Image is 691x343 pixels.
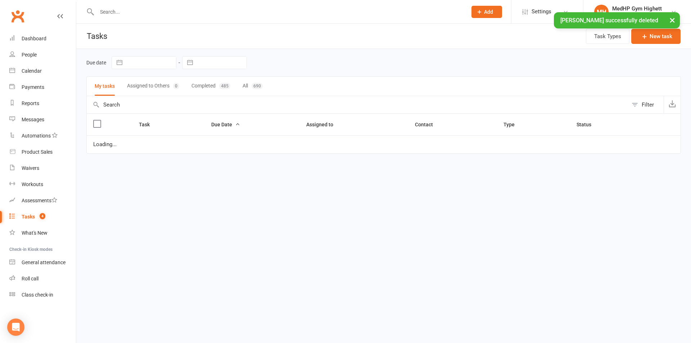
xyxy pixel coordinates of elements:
[243,77,263,96] button: All690
[139,122,158,127] span: Task
[532,4,551,20] span: Settings
[22,259,66,265] div: General attendance
[22,214,35,220] div: Tasks
[415,122,441,127] span: Contact
[40,213,45,219] span: 4
[415,120,441,129] button: Contact
[306,120,341,129] button: Assigned to
[9,160,76,176] a: Waivers
[22,117,44,122] div: Messages
[503,122,523,127] span: Type
[9,95,76,112] a: Reports
[9,287,76,303] a: Class kiosk mode
[86,60,106,66] label: Due date
[22,36,46,41] div: Dashboard
[22,133,51,139] div: Automations
[22,52,37,58] div: People
[9,7,27,25] a: Clubworx
[577,122,599,127] span: Status
[252,83,263,89] div: 690
[22,276,39,281] div: Roll call
[9,225,76,241] a: What's New
[9,79,76,95] a: Payments
[594,5,609,19] div: MH
[9,128,76,144] a: Automations
[9,176,76,193] a: Workouts
[211,122,240,127] span: Due Date
[577,120,599,129] button: Status
[22,165,39,171] div: Waivers
[22,84,44,90] div: Payments
[9,144,76,160] a: Product Sales
[87,135,681,153] td: Loading...
[22,68,42,74] div: Calendar
[139,120,158,129] button: Task
[612,5,662,12] div: MedHP Gym Highett
[87,96,628,113] input: Search
[9,31,76,47] a: Dashboard
[22,100,39,106] div: Reports
[628,96,664,113] button: Filter
[9,63,76,79] a: Calendar
[503,120,523,129] button: Type
[631,29,681,44] button: New task
[9,271,76,287] a: Roll call
[7,319,24,336] div: Open Intercom Messenger
[9,193,76,209] a: Assessments
[173,83,179,89] div: 0
[642,100,654,109] div: Filter
[22,292,53,298] div: Class check-in
[9,112,76,128] a: Messages
[191,77,230,96] button: Completed485
[22,181,43,187] div: Workouts
[9,254,76,271] a: General attendance kiosk mode
[76,24,110,49] h1: Tasks
[211,120,240,129] button: Due Date
[554,12,680,28] div: [PERSON_NAME] successfully deleted
[612,12,662,18] div: MedHP
[586,29,629,44] button: Task Types
[9,47,76,63] a: People
[471,6,502,18] button: Add
[9,209,76,225] a: Tasks 4
[22,230,48,236] div: What's New
[22,149,53,155] div: Product Sales
[127,77,179,96] button: Assigned to Others0
[219,83,230,89] div: 485
[666,12,679,28] button: ×
[484,9,493,15] span: Add
[95,7,462,17] input: Search...
[95,77,115,96] button: My tasks
[306,122,341,127] span: Assigned to
[22,198,57,203] div: Assessments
